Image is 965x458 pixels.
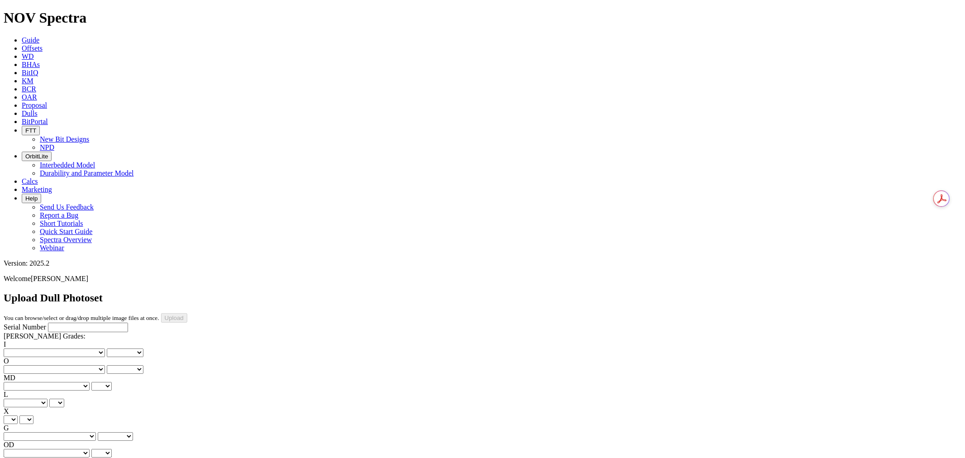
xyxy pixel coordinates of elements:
a: BHAs [22,61,40,68]
div: Version: 2025.2 [4,259,961,267]
a: Dulls [22,110,38,117]
a: Proposal [22,101,47,109]
a: BitPortal [22,118,48,125]
small: You can browse/select or drag/drop multiple image files at once. [4,315,159,321]
span: OrbitLite [25,153,48,160]
span: Help [25,195,38,202]
a: OAR [22,93,37,101]
span: FTT [25,127,36,134]
a: Guide [22,36,39,44]
a: Calcs [22,177,38,185]
label: I [4,340,6,348]
a: New Bit Designs [40,135,89,143]
h2: Upload Dull Photoset [4,292,961,304]
label: G [4,424,9,432]
a: KM [22,77,33,85]
a: Report a Bug [40,211,78,219]
label: O [4,357,9,365]
a: Send Us Feedback [40,203,94,211]
a: Interbedded Model [40,161,95,169]
a: Short Tutorials [40,219,83,227]
div: [PERSON_NAME] Grades: [4,332,961,340]
a: WD [22,52,34,60]
span: [PERSON_NAME] [31,275,88,282]
h1: NOV Spectra [4,10,961,26]
label: MD [4,374,15,382]
a: Quick Start Guide [40,228,92,235]
button: Help [22,194,41,203]
a: Webinar [40,244,64,252]
a: BitIQ [22,69,38,76]
a: Offsets [22,44,43,52]
a: Marketing [22,186,52,193]
button: FTT [22,126,40,135]
a: BCR [22,85,36,93]
a: Spectra Overview [40,236,92,243]
a: NPD [40,143,54,151]
input: Upload [161,313,187,323]
button: OrbitLite [22,152,52,161]
label: X [4,407,9,415]
label: OD [4,441,14,448]
a: Durability and Parameter Model [40,169,134,177]
p: Welcome [4,275,961,283]
label: Serial Number [4,323,46,331]
label: L [4,391,8,398]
